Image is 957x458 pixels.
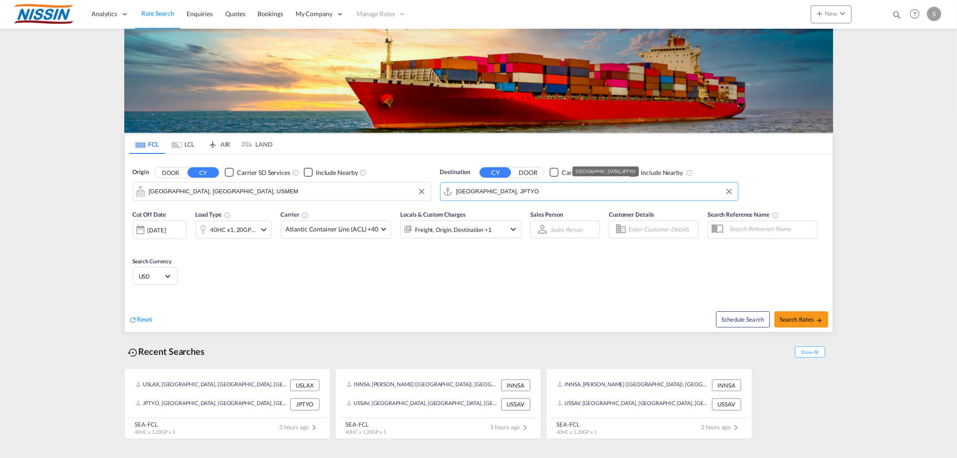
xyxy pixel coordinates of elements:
button: Search Ratesicon-arrow-right [774,311,828,327]
button: DOOR [155,167,186,178]
span: Carrier [281,211,309,218]
img: 485da9108dca11f0a63a77e390b9b49c.jpg [13,4,74,24]
button: Note: By default Schedule search will only considerorigin ports, destination ports and cut off da... [716,311,770,327]
div: Include Nearby [641,168,683,177]
recent-search-card: USLAX, [GEOGRAPHIC_DATA], [GEOGRAPHIC_DATA], [GEOGRAPHIC_DATA], [GEOGRAPHIC_DATA], [GEOGRAPHIC_DA... [124,368,331,439]
span: My Company [296,9,332,18]
div: [GEOGRAPHIC_DATA], JPTYO [576,166,636,176]
button: icon-plus 400-fgNewicon-chevron-down [811,5,852,23]
div: [DATE] [133,220,187,239]
md-icon: Unchecked: Search for CY (Container Yard) services for all selected carriers.Checked : Search for... [292,169,299,176]
div: USSAV [501,398,530,410]
div: 40HC x1 20GP x1 [210,223,256,236]
div: USLAX, Los Angeles, CA, United States, North America, Americas [135,379,288,391]
span: 40HC x 1, 20GP x 1 [346,429,386,435]
div: SEA-FCL [346,420,386,428]
img: LCL+%26+FCL+BACKGROUND.png [124,29,833,133]
md-icon: icon-refresh [129,316,137,324]
md-icon: icon-airplane [207,139,218,146]
span: USD [139,272,164,280]
div: 40HC x1 20GP x1icon-chevron-down [196,221,272,239]
span: Customer Details [609,211,654,218]
md-input-container: Memphis, TN, USMEM [133,183,431,201]
div: JPTYO, Tokyo, Japan, Greater China & Far East Asia, Asia Pacific [135,398,288,410]
span: Atlantic Container Line (ACL) +40 [286,225,379,234]
div: S [927,7,941,21]
md-checkbox: Checkbox No Ink [550,168,615,177]
span: Reset [137,315,153,323]
md-tab-item: LAND [237,134,273,154]
div: Freight Origin Destination Dock Stuffingicon-chevron-down [400,220,521,238]
div: USSAV [712,398,741,410]
span: New [814,10,848,17]
input: Enter Customer Details [628,222,695,236]
span: Load Type [196,211,231,218]
md-icon: icon-chevron-right [520,422,531,433]
md-select: Sales Person [550,223,584,236]
span: Locals & Custom Charges [400,211,466,218]
md-checkbox: Checkbox No Ink [225,168,290,177]
div: INNSA, Jawaharlal Nehru (Nhava Sheva), India, Indian Subcontinent, Asia Pacific [346,379,499,391]
span: Analytics [92,9,117,18]
div: JPTYO [290,398,319,410]
md-icon: icon-backup-restore [128,347,139,358]
div: Origin DOOR CY Checkbox No InkUnchecked: Search for CY (Container Yard) services for all selected... [125,154,833,332]
span: Search Currency [133,258,172,265]
span: 3 hours ago [490,423,531,431]
md-tab-item: LCL [165,134,201,154]
span: Rate Search [141,9,174,17]
md-icon: icon-chevron-right [309,422,320,433]
md-pagination-wrapper: Use the left and right arrow keys to navigate between tabs [129,134,273,154]
div: INNSA, Jawaharlal Nehru (Nhava Sheva), India, Indian Subcontinent, Asia Pacific [557,379,710,391]
span: Bookings [258,10,283,17]
div: [DATE] [148,226,166,234]
div: Include Nearby [316,168,358,177]
span: Quotes [225,10,245,17]
div: INNSA [712,379,741,391]
md-icon: The selected Trucker/Carrierwill be displayed in the rate results If the rates are from another f... [302,212,309,219]
md-icon: icon-magnify [892,10,902,20]
div: USSAV, Savannah, GA, United States, North America, Americas [346,398,499,410]
input: Search by Port [456,185,734,198]
md-checkbox: Checkbox No Ink [629,168,683,177]
div: SEA-FCL [557,420,597,428]
div: Help [907,6,927,22]
div: icon-refreshReset [129,315,153,325]
md-icon: icon-chevron-down [508,224,519,235]
input: Search Reference Name [725,222,817,236]
div: USLAX [290,379,319,391]
div: INNSA [501,379,530,391]
span: Cut Off Date [133,211,166,218]
div: USSAV, Savannah, GA, United States, North America, Americas [557,398,710,410]
button: CY [188,167,219,178]
button: Clear Input [722,185,736,198]
span: Show All [795,346,825,358]
div: Carrier SD Services [562,168,615,177]
span: 3 hours ago [701,423,742,431]
recent-search-card: INNSA, [PERSON_NAME] ([GEOGRAPHIC_DATA]), [GEOGRAPHIC_DATA], [GEOGRAPHIC_DATA], [GEOGRAPHIC_DATA]... [546,368,752,439]
md-datepicker: Select [133,238,140,250]
span: 3 hours ago [280,423,320,431]
input: Search by Port [149,185,426,198]
div: Freight Origin Destination Dock Stuffing [415,223,492,236]
recent-search-card: INNSA, [PERSON_NAME] ([GEOGRAPHIC_DATA]), [GEOGRAPHIC_DATA], [GEOGRAPHIC_DATA], [GEOGRAPHIC_DATA]... [335,368,542,439]
md-icon: icon-arrow-right [816,317,822,323]
md-input-container: Tokyo, JPTYO [441,183,738,201]
button: Clear Input [415,185,428,198]
button: CY [480,167,511,178]
md-icon: Unchecked: Ignores neighbouring ports when fetching rates.Checked : Includes neighbouring ports w... [686,169,693,176]
div: icon-magnify [892,10,902,23]
div: Recent Searches [124,341,209,362]
md-icon: Unchecked: Ignores neighbouring ports when fetching rates.Checked : Includes neighbouring ports w... [360,169,367,176]
div: SEA-FCL [135,420,175,428]
md-tab-item: FCL [129,134,165,154]
span: Origin [133,168,149,177]
span: Help [907,6,922,22]
md-icon: icon-chevron-down [258,224,269,235]
md-select: Select Currency: $ USDUnited States Dollar [138,270,173,283]
span: Manage Rates [357,9,395,18]
span: 40HC x 1, 20GP x 1 [557,429,597,435]
button: DOOR [512,167,544,178]
div: Carrier SD Services [237,168,290,177]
